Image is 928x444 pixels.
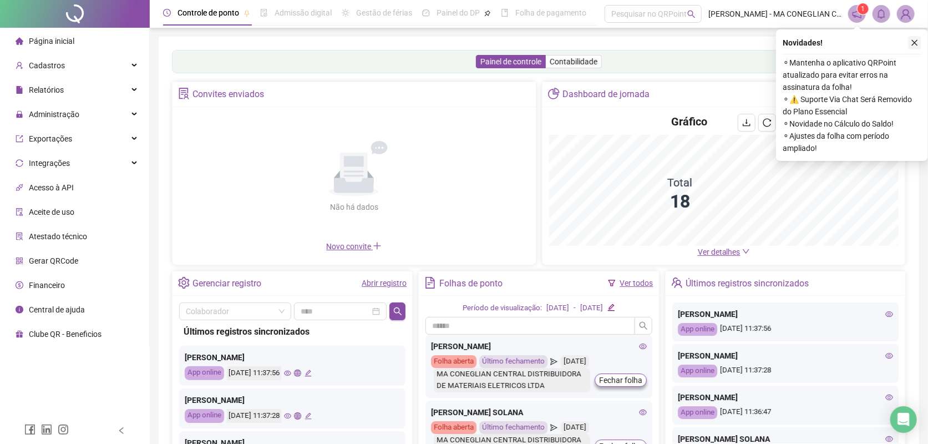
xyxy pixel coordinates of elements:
[16,110,23,118] span: lock
[29,330,102,339] span: Clube QR - Beneficios
[783,93,921,118] span: ⚬ ⚠️ Suporte Via Chat Será Removido do Plano Essencial
[580,302,603,314] div: [DATE]
[431,421,476,434] div: Folha aberta
[911,39,919,47] span: close
[16,257,23,265] span: qrcode
[431,406,646,418] div: [PERSON_NAME] SOLANA
[463,302,542,314] div: Período de visualização:
[422,9,430,17] span: dashboard
[163,9,171,17] span: clock-circle
[29,305,85,314] span: Central de ajuda
[16,159,23,167] span: sync
[305,412,312,420] span: edit
[678,350,893,362] div: [PERSON_NAME]
[16,233,23,240] span: solution
[356,8,412,17] span: Gestão de férias
[342,9,349,17] span: sun
[861,5,865,13] span: 1
[639,321,648,330] span: search
[16,306,23,314] span: info-circle
[29,61,65,70] span: Cadastros
[479,355,547,368] div: Último fechamento
[885,393,893,401] span: eye
[16,208,23,216] span: audit
[24,424,36,435] span: facebook
[897,6,914,22] img: 30179
[362,279,407,287] a: Abrir registro
[192,274,261,293] div: Gerenciar registro
[16,37,23,45] span: home
[373,241,382,250] span: plus
[29,159,70,168] span: Integrações
[275,8,332,17] span: Admissão digital
[858,3,869,14] sup: 1
[561,421,589,434] div: [DATE]
[431,340,646,352] div: [PERSON_NAME]
[546,302,569,314] div: [DATE]
[29,110,79,119] span: Administração
[16,135,23,143] span: export
[783,57,921,93] span: ⚬ Mantenha o aplicativo QRPoint atualizado para evitar erros na assinatura da folha!
[303,201,405,213] div: Não há dados
[501,9,509,17] span: book
[439,274,503,293] div: Folhas de ponto
[29,232,87,241] span: Atestado técnico
[608,279,616,287] span: filter
[29,281,65,290] span: Financeiro
[698,248,741,256] span: Ver detalhes
[294,412,301,420] span: global
[227,409,281,423] div: [DATE] 11:37:28
[185,351,400,364] div: [PERSON_NAME]
[783,130,921,154] span: ⚬ Ajustes da folha com período ampliado!
[876,9,886,19] span: bell
[678,391,893,403] div: [PERSON_NAME]
[607,304,615,311] span: edit
[178,8,239,17] span: Controle de ponto
[671,114,707,129] h4: Gráfico
[29,85,64,94] span: Relatórios
[178,277,190,289] span: setting
[678,406,893,419] div: [DATE] 11:36:47
[16,184,23,191] span: api
[29,183,74,192] span: Acesso à API
[184,325,401,339] div: Últimos registros sincronizados
[185,409,224,423] div: App online
[885,352,893,360] span: eye
[29,37,74,46] span: Página inicial
[561,355,589,368] div: [DATE]
[284,370,291,377] span: eye
[698,248,750,256] a: Ver detalhes down
[16,330,23,338] span: gift
[16,86,23,94] span: file
[885,310,893,318] span: eye
[678,365,717,377] div: App online
[118,427,125,435] span: left
[434,368,590,392] div: MA CONEGLIAN CENTRAL DISTRIBUIDORA DE MATERIAIS ELETRICOS LTDA
[424,277,436,289] span: file-text
[890,406,917,433] div: Open Intercom Messenger
[763,118,772,127] span: reload
[185,394,400,406] div: [PERSON_NAME]
[29,208,74,216] span: Aceite de uso
[742,118,751,127] span: download
[687,10,696,18] span: search
[437,8,480,17] span: Painel do DP
[16,62,23,69] span: user-add
[393,307,402,316] span: search
[550,421,557,434] span: send
[550,57,597,66] span: Contabilidade
[294,370,301,377] span: global
[244,10,250,17] span: pushpin
[58,424,69,435] span: instagram
[671,277,683,289] span: team
[41,424,52,435] span: linkedin
[678,323,717,336] div: App online
[678,365,893,377] div: [DATE] 11:37:28
[29,134,72,143] span: Exportações
[178,88,190,99] span: solution
[260,9,268,17] span: file-done
[562,85,650,104] div: Dashboard de jornada
[678,308,893,320] div: [PERSON_NAME]
[548,88,560,99] span: pie-chart
[484,10,491,17] span: pushpin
